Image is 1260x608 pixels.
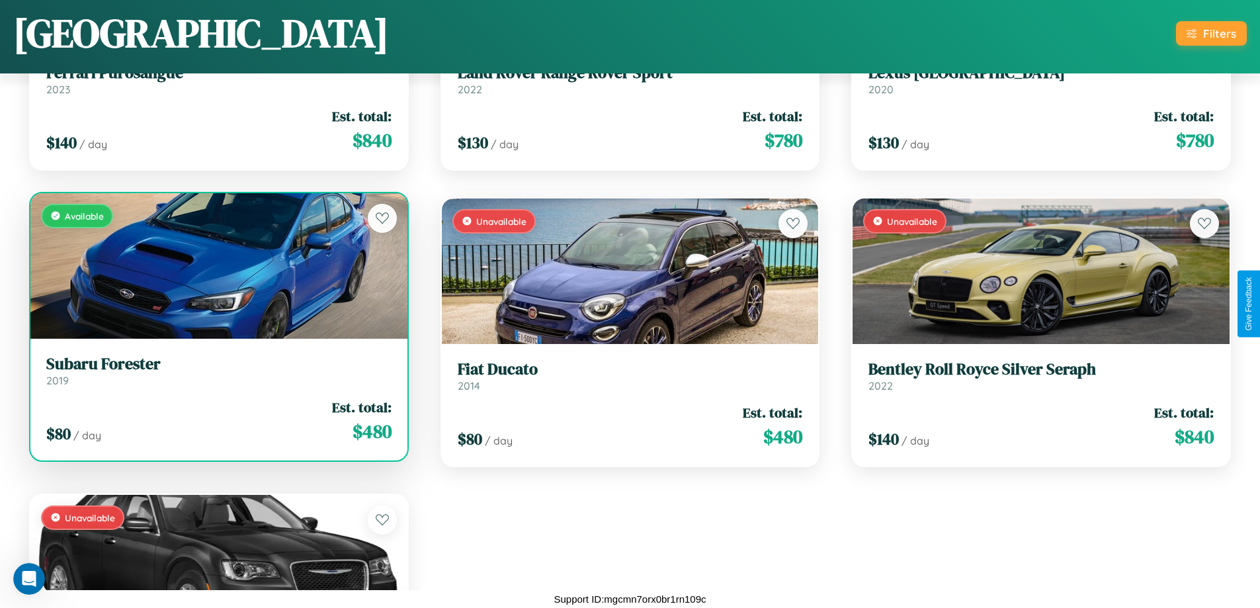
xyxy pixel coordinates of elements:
span: / day [73,429,101,442]
span: Est. total: [743,403,802,422]
h3: Subaru Forester [46,355,392,374]
span: Est. total: [332,398,392,417]
span: $ 840 [1175,423,1214,450]
button: Filters [1176,21,1247,46]
span: / day [902,434,929,447]
span: $ 840 [353,127,392,153]
a: Bentley Roll Royce Silver Seraph2022 [868,360,1214,392]
span: $ 780 [765,127,802,153]
span: 2019 [46,374,69,387]
span: $ 480 [353,418,392,445]
span: Unavailable [887,216,937,227]
span: Est. total: [1154,107,1214,126]
h3: Fiat Ducato [458,360,803,379]
span: Unavailable [65,512,115,523]
span: $ 140 [46,132,77,153]
p: Support ID: mgcmn7orx0br1rn109c [554,590,706,608]
a: Fiat Ducato2014 [458,360,803,392]
a: Land Rover Range Rover Sport2022 [458,64,803,96]
span: Unavailable [476,216,526,227]
span: Est. total: [332,107,392,126]
div: Give Feedback [1244,277,1253,331]
h3: Ferrari Purosangue [46,64,392,83]
span: $ 130 [458,132,488,153]
span: $ 140 [868,428,899,450]
span: $ 780 [1176,127,1214,153]
a: Subaru Forester2019 [46,355,392,387]
span: $ 130 [868,132,899,153]
span: 2022 [868,379,893,392]
iframe: Intercom live chat [13,563,45,595]
span: 2020 [868,83,894,96]
h3: Lexus [GEOGRAPHIC_DATA] [868,64,1214,83]
span: Available [65,210,104,222]
span: / day [902,138,929,151]
h3: Bentley Roll Royce Silver Seraph [868,360,1214,379]
div: Filters [1203,26,1236,40]
span: 2014 [458,379,480,392]
span: / day [491,138,519,151]
span: $ 80 [458,428,482,450]
h3: Land Rover Range Rover Sport [458,64,803,83]
span: 2023 [46,83,70,96]
a: Lexus [GEOGRAPHIC_DATA]2020 [868,64,1214,96]
span: $ 480 [763,423,802,450]
span: Est. total: [743,107,802,126]
span: 2022 [458,83,482,96]
span: / day [79,138,107,151]
span: / day [485,434,513,447]
h1: [GEOGRAPHIC_DATA] [13,6,389,60]
span: Est. total: [1154,403,1214,422]
span: $ 80 [46,423,71,445]
a: Ferrari Purosangue2023 [46,64,392,96]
